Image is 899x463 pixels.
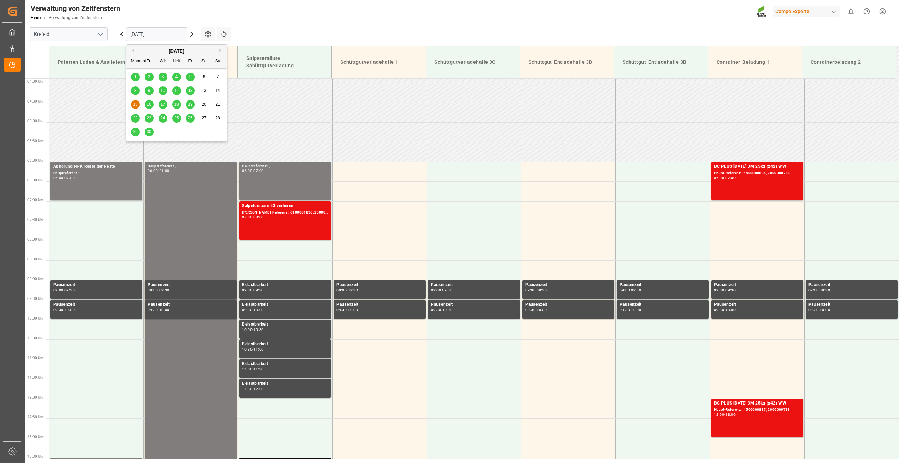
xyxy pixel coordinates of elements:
[131,100,140,109] div: Wählen Sie Montag, 15. September 2025
[160,88,165,93] span: 10
[525,282,612,289] div: Pausenzeit
[175,74,178,79] span: 4
[714,407,800,413] div: Haupt-Referenz : 4500000837, 2000000788
[148,74,150,79] span: 2
[432,56,514,69] div: Schüttgutverladehalle 3C
[252,387,253,390] div: -
[64,308,75,311] div: 10:00
[819,289,820,292] div: -
[145,86,154,95] div: Wählen Dienstag, 9. September 2025
[242,169,252,172] div: 06:00
[808,301,895,308] div: Pausenzeit
[30,27,108,41] input: Typ zum Suchen/Auswählen
[145,73,154,81] div: Wählen Sie Dienstag, 2. September 2025
[133,116,137,121] span: 22
[31,3,120,14] div: Verwaltung von Zeitfenstern
[253,328,263,331] div: 10:30
[441,308,442,311] div: -
[188,102,192,107] span: 19
[63,308,64,311] div: -
[95,29,105,40] button: Menü öffnen
[714,176,724,179] div: 06:00
[217,74,219,79] span: 7
[242,282,328,289] div: Belastbarkeit
[172,100,181,109] div: Wählen Donnerstag, 18. September 2025
[145,114,154,123] div: Wählen Dienstag, 23. September 2025
[756,5,768,18] img: Screenshot%202023-09-29%20at%2010.02.21.png_1712312052.png
[148,301,234,308] div: Pausenzeit
[714,308,724,311] div: 09:30
[186,86,195,95] div: Wählen Freitag, 12. September 2025
[126,48,227,55] div: [DATE]
[148,163,234,169] div: Hauptreferenz : ,
[215,116,220,121] span: 28
[148,308,158,311] div: 09:30
[252,169,253,172] div: -
[158,169,159,172] div: -
[159,114,167,123] div: Wählen Sie Mittwoch, 24. September 2025
[242,308,252,311] div: 09:30
[201,116,206,121] span: 27
[714,170,800,176] div: Haupt-Referenz : 4500000836, 2000000788
[27,257,43,261] span: 08:30 Uhr
[147,102,151,107] span: 16
[620,289,630,292] div: 09:00
[148,88,150,93] span: 9
[242,360,328,368] div: Belastbarkeit
[53,301,139,308] div: Pausenzeit
[27,237,43,241] span: 08:00 Uhr
[714,289,724,292] div: 09:00
[620,308,630,311] div: 09:30
[63,176,64,179] div: -
[819,308,820,311] div: -
[131,86,140,95] div: Wählen Sie Montag, 8. September 2025
[525,301,612,308] div: Pausenzeit
[147,129,151,134] span: 30
[213,86,222,95] div: Wählen Sonntag, 14. September 2025
[252,216,253,219] div: -
[808,282,895,289] div: Pausenzeit
[200,114,209,123] div: Wählen Sie Samstag, 27. September 2025
[253,368,263,371] div: 11:30
[242,163,328,169] div: Hauptreferenz : ,
[131,57,140,66] div: Moment
[724,413,725,416] div: -
[148,282,234,289] div: Pausenzeit
[133,129,137,134] span: 29
[159,169,169,172] div: 21:00
[336,301,423,308] div: Pausenzeit
[158,289,159,292] div: -
[213,57,222,66] div: Su
[148,289,158,292] div: 09:00
[526,56,608,69] div: Schüttgut-Entladehalle 3B
[129,70,225,139] div: Monat 2025-09
[174,102,179,107] span: 18
[131,73,140,81] div: Wählen Sie Montag, 1. September 2025
[148,169,158,172] div: 06:00
[859,4,875,19] button: Hilfe-Center
[64,289,75,292] div: 09:30
[200,73,209,81] div: Wählen Sie Samstag, 6. September 2025
[725,308,736,311] div: 10:00
[442,308,452,311] div: 10:00
[27,159,43,162] span: 06:00 Uhr
[252,328,253,331] div: -
[242,289,252,292] div: 09:00
[213,114,222,123] div: Wählen Sonntag, 28. September 2025
[630,289,631,292] div: -
[215,102,220,107] span: 21
[535,289,537,292] div: -
[27,316,43,320] span: 10:00 Uhr
[53,308,63,311] div: 09:30
[213,73,222,81] div: Wählen Sie Sonntag, 7. September 2025
[431,282,517,289] div: Pausenzeit
[242,301,328,308] div: Belastbarkeit
[242,387,252,390] div: 11:30
[348,308,358,311] div: 10:00
[174,88,179,93] span: 11
[347,289,348,292] div: -
[126,27,187,41] input: TT-MM-JJJJ
[162,74,164,79] span: 3
[242,368,252,371] div: 11:00
[714,301,800,308] div: Pausenzeit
